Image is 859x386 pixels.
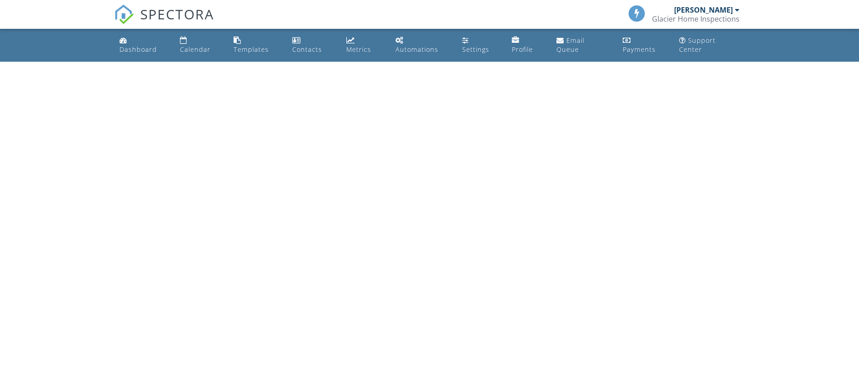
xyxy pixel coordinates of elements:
div: Contacts [292,45,322,54]
img: The Best Home Inspection Software - Spectora [114,5,134,24]
div: Calendar [180,45,211,54]
a: Payments [619,32,669,58]
div: [PERSON_NAME] [674,5,733,14]
span: SPECTORA [140,5,214,23]
a: Settings [459,32,501,58]
a: Metrics [343,32,385,58]
div: Glacier Home Inspections [652,14,740,23]
div: Email Queue [556,36,584,54]
div: Payments [623,45,656,54]
div: Profile [512,45,533,54]
div: Automations [395,45,438,54]
a: Company Profile [508,32,546,58]
a: Support Center [675,32,743,58]
a: Templates [230,32,281,58]
a: Email Queue [553,32,611,58]
div: Settings [462,45,489,54]
a: Calendar [176,32,223,58]
a: Contacts [289,32,335,58]
a: Dashboard [116,32,170,58]
div: Support Center [679,36,716,54]
div: Dashboard [119,45,157,54]
div: Metrics [346,45,371,54]
div: Templates [234,45,269,54]
a: Automations (Basic) [392,32,451,58]
a: SPECTORA [114,12,214,31]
